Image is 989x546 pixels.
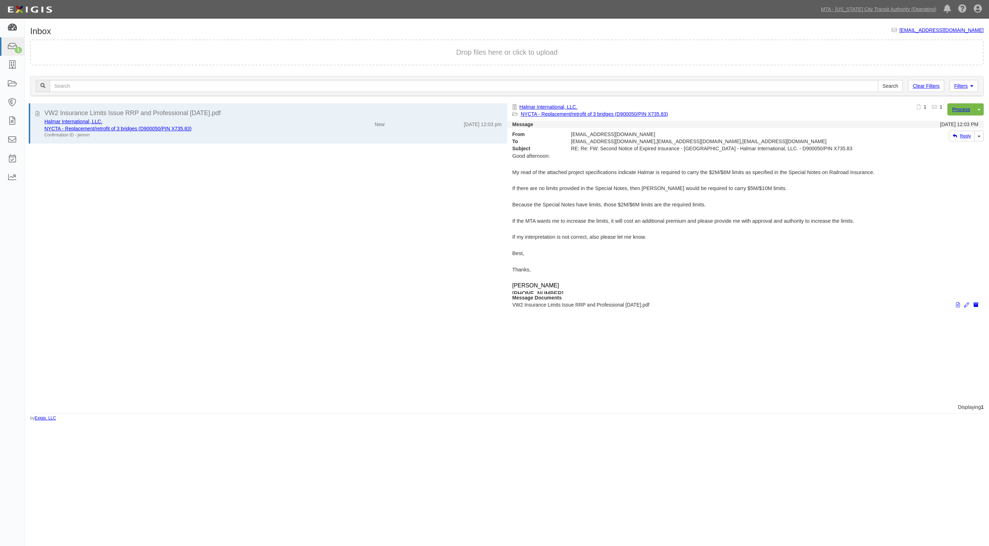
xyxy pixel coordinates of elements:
div: 1 [15,47,22,53]
i: Archive document [973,303,978,308]
b: 1 [981,404,984,410]
strong: Message [512,121,533,127]
strong: Message Documents [512,295,562,301]
a: Halmar International, LLC. [520,104,577,110]
a: [EMAIL_ADDRESS][DOMAIN_NAME] [900,27,984,33]
img: logo-5460c22ac91f19d4615b14bd174203de0afe785f0fc80cf4dbbc73dc1793850b.png [5,3,54,16]
strong: To [507,138,566,145]
div: agreement-nae3py@mtato.complianz.com,rdinardo@halmarinternational.com,jmarron@halmarinternational... [566,138,859,145]
span: [PERSON_NAME] [512,282,559,288]
div: [EMAIL_ADDRESS][DOMAIN_NAME] [566,131,859,138]
div: [DATE] 12:03 PM [940,121,978,128]
span: Thanks, [512,267,531,272]
a: Exigis, LLC [35,416,56,421]
div: New [375,118,385,128]
b: 1 [924,104,926,110]
h1: Inbox [30,27,51,36]
div: RE: Re: FW: Second Notice of Expired Insurance - NYCTA - Halmar International, LLC. - D900050/PIN... [566,145,859,152]
strong: From [507,131,566,138]
div: Confirmation ID - jwmxrr [44,132,307,138]
div: NYCTA - Replacement/retrofit of 3 bridges (D900050/PIN X735.83) [44,125,307,132]
div: VW2 Insurance Limits Issue RRP and Professional 11.30.20.pdf [44,109,502,118]
a: MTA - [US_STATE] City Transit Authority (Operating) [817,2,940,16]
input: Search [50,80,878,92]
a: Halmar International, LLC. [44,119,102,124]
input: Search [878,80,903,92]
strong: Subject [507,145,566,152]
i: Help Center - Complianz [958,5,967,13]
span: Best, [512,250,524,256]
a: NYCTA - Replacement/retrofit of 3 bridges (D900050/PIN X735.83) [44,126,192,131]
span: If the MTA wants me to increase the limits, it will cost an additional premium and please provide... [512,218,854,224]
span: If there are no limits provided in the Special Notes, then [PERSON_NAME] would be required to car... [512,185,787,191]
a: Clear Filters [908,80,944,92]
div: [DATE] 12:03 pm [464,118,501,128]
span: If my interpretation is not correct, also please let me know. [512,234,646,240]
a: Reply [949,131,975,141]
b: 1 [940,104,942,110]
a: Process [947,103,975,115]
div: Halmar International, LLC. [44,118,307,125]
span: Good afternoon: [512,153,550,159]
small: by [30,415,56,421]
a: NYCTA - Replacement/retrofit of 3 bridges (D900050/PIN X735.83) [521,111,668,117]
p: VW2 Insurance Limits Issue RRP and Professional [DATE].pdf [512,301,979,308]
div: Displaying [25,404,989,411]
span: [PHONE_NUMBER] [512,291,564,297]
a: Filters [950,80,978,92]
span: My read of the attached project specifications indicate Halmar is required to carry the $2M/$6M l... [512,169,875,175]
button: Drop files here or click to upload [456,47,558,58]
i: View [956,303,960,308]
i: Edit document [964,303,969,308]
span: Because the Special Notes have limits, those $2M/$6M limits are the required limits. [512,202,706,207]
